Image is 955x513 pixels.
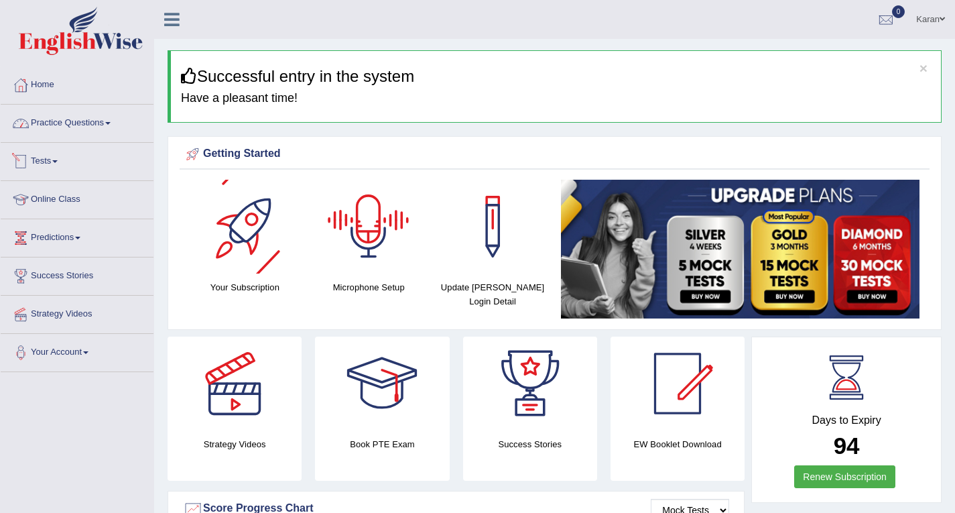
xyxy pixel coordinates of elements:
[463,437,597,451] h4: Success Stories
[892,5,905,18] span: 0
[919,61,928,75] button: ×
[794,465,895,488] a: Renew Subscription
[834,433,860,459] b: 94
[438,280,548,308] h4: Update [PERSON_NAME] Login Detail
[1,296,153,329] a: Strategy Videos
[561,180,919,319] img: small5.jpg
[767,414,926,426] h4: Days to Expiry
[611,437,745,451] h4: EW Booklet Download
[1,105,153,138] a: Practice Questions
[168,437,302,451] h4: Strategy Videos
[183,144,926,164] div: Getting Started
[315,437,449,451] h4: Book PTE Exam
[314,280,424,294] h4: Microphone Setup
[1,219,153,253] a: Predictions
[1,66,153,100] a: Home
[181,68,931,85] h3: Successful entry in the system
[1,181,153,215] a: Online Class
[181,92,931,105] h4: Have a pleasant time!
[190,280,300,294] h4: Your Subscription
[1,334,153,367] a: Your Account
[1,258,153,291] a: Success Stories
[1,143,153,176] a: Tests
